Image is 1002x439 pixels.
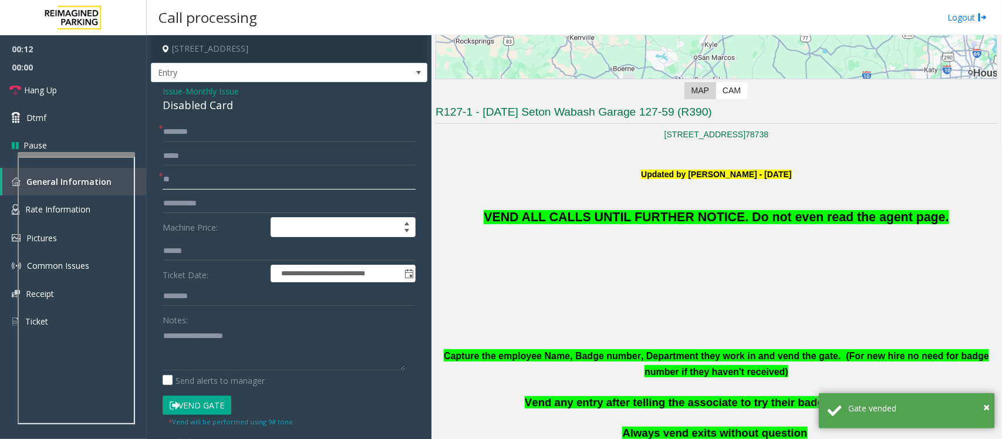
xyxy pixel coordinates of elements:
[163,374,265,387] label: Send alerts to manager
[745,130,768,139] a: 78738
[163,310,188,326] label: Notes:
[160,265,268,282] label: Ticket Date:
[163,85,183,97] span: Issue
[978,11,987,23] img: logout
[684,82,716,99] label: Map
[947,11,987,23] a: Logout
[716,82,748,99] label: CAM
[622,427,807,439] span: Always vend exits without question
[12,261,21,271] img: 'icon'
[444,351,989,377] span: Capture the employee Name, Badge number, Department they work in and vend the gate. (For new hire...
[983,399,990,416] button: Close
[983,399,990,415] span: ×
[12,290,20,298] img: 'icon'
[168,417,293,426] small: Vend will be performed using 9# tone
[641,170,791,179] font: Updated by [PERSON_NAME] - [DATE]
[12,234,21,242] img: 'icon'
[163,97,416,113] div: Disabled Card
[399,227,415,237] span: Decrease value
[399,218,415,227] span: Increase value
[484,210,949,224] span: VEND ALL CALLS UNTIL FURTHER NOTICE. Do not even read the agent page.
[185,85,239,97] span: Monthly Issue
[151,63,372,82] span: Entry
[24,84,57,96] span: Hang Up
[151,35,427,63] h4: [STREET_ADDRESS]
[183,86,239,97] span: -
[153,3,263,32] h3: Call processing
[12,204,19,215] img: 'icon'
[23,139,47,151] span: Pause
[664,130,745,139] a: [STREET_ADDRESS]
[2,168,147,195] a: General Information
[436,104,997,124] h3: R127-1 - [DATE] Seton Wabash Garage 127-59 (R390)
[160,217,268,237] label: Machine Price:
[26,112,46,124] span: Dtmf
[12,316,19,327] img: 'icon'
[525,396,908,408] span: Vend any entry after telling the associate to try their badge one more time
[163,396,231,416] button: Vend Gate
[402,265,415,282] span: Toggle popup
[848,402,986,414] div: Gate vended
[12,177,21,186] img: 'icon'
